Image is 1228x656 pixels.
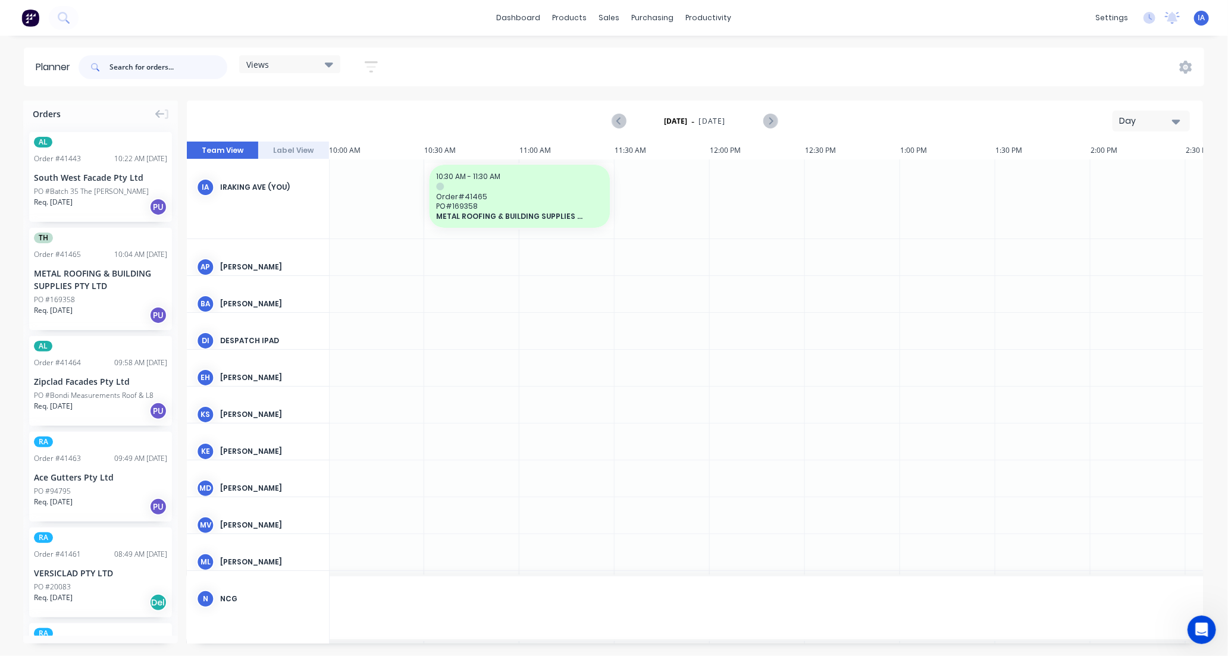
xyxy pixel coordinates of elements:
[1091,142,1186,159] div: 2:00 PM
[220,335,319,346] div: Despatch Ipad
[34,486,71,497] div: PO #94795
[680,9,738,27] div: productivity
[34,453,81,464] div: Order # 41463
[114,453,167,464] div: 09:49 AM [DATE]
[710,142,805,159] div: 12:00 PM
[805,142,900,159] div: 12:30 PM
[114,153,167,164] div: 10:22 AM [DATE]
[1089,9,1134,27] div: settings
[220,557,319,567] div: [PERSON_NAME]
[34,437,53,447] span: RA
[196,295,214,313] div: BA
[220,594,319,604] div: NCG
[34,375,167,388] div: Zipclad Facades Pty Ltd
[196,258,214,276] div: AP
[149,594,167,611] div: Del
[613,114,626,128] button: Previous page
[34,137,52,147] span: AL
[34,592,73,603] span: Req. [DATE]
[196,406,214,423] div: KS
[34,233,53,243] span: TH
[692,114,695,128] span: -
[436,171,500,181] span: 10:30 AM - 11:30 AM
[34,549,81,560] div: Order # 41461
[519,142,615,159] div: 11:00 AM
[34,294,75,305] div: PO #169358
[34,497,73,507] span: Req. [DATE]
[258,142,330,159] button: Label View
[149,306,167,324] div: PU
[220,483,319,494] div: [PERSON_NAME]
[763,114,777,128] button: Next page
[34,471,167,484] div: Ace Gutters Pty Ltd
[149,498,167,516] div: PU
[900,142,995,159] div: 1:00 PM
[34,305,73,316] span: Req. [DATE]
[220,409,319,420] div: [PERSON_NAME]
[34,153,81,164] div: Order # 41443
[220,182,319,193] div: Iraking Ave (You)
[547,9,593,27] div: products
[220,262,319,272] div: [PERSON_NAME]
[36,60,76,74] div: Planner
[424,142,519,159] div: 10:30 AM
[34,628,53,639] span: RA
[220,446,319,457] div: [PERSON_NAME]
[34,582,71,592] div: PO #20083
[114,549,167,560] div: 08:49 AM [DATE]
[21,9,39,27] img: Factory
[34,341,52,351] span: AL
[436,212,586,221] span: METAL ROOFING & BUILDING SUPPLIES PTY LTD
[109,55,227,79] input: Search for orders...
[329,142,424,159] div: 10:00 AM
[34,357,81,368] div: Order # 41464
[34,532,53,543] span: RA
[593,9,626,27] div: sales
[34,267,167,292] div: METAL ROOFING & BUILDING SUPPLIES PTY LTD
[114,357,167,368] div: 09:58 AM [DATE]
[196,553,214,571] div: ML
[34,390,153,401] div: PO #Bondi Measurements Roof & L8
[699,116,726,127] span: [DATE]
[33,108,61,120] span: Orders
[1188,616,1216,644] iframe: Intercom live chat
[196,479,214,497] div: MD
[196,178,214,196] div: IA
[1119,115,1174,127] div: Day
[196,442,214,460] div: KE
[34,401,73,412] span: Req. [DATE]
[149,198,167,216] div: PU
[246,58,269,71] span: Views
[220,299,319,309] div: [PERSON_NAME]
[196,369,214,387] div: EH
[34,567,167,579] div: VERSICLAD PTY LTD
[196,590,214,608] div: N
[149,402,167,420] div: PU
[34,197,73,208] span: Req. [DATE]
[220,372,319,383] div: [PERSON_NAME]
[1113,111,1190,131] button: Day
[187,142,258,159] button: Team View
[626,9,680,27] div: purchasing
[436,202,603,211] span: PO # 169358
[491,9,547,27] a: dashboard
[196,516,214,534] div: MV
[196,332,214,350] div: DI
[220,520,319,531] div: [PERSON_NAME]
[34,171,167,184] div: South West Facade Pty Ltd
[664,116,688,127] strong: [DATE]
[34,186,149,197] div: PO #Batch 35 The [PERSON_NAME]
[34,249,81,260] div: Order # 41465
[995,142,1091,159] div: 1:30 PM
[615,142,710,159] div: 11:30 AM
[114,249,167,260] div: 10:04 AM [DATE]
[1198,12,1205,23] span: IA
[436,192,603,201] span: Order # 41465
